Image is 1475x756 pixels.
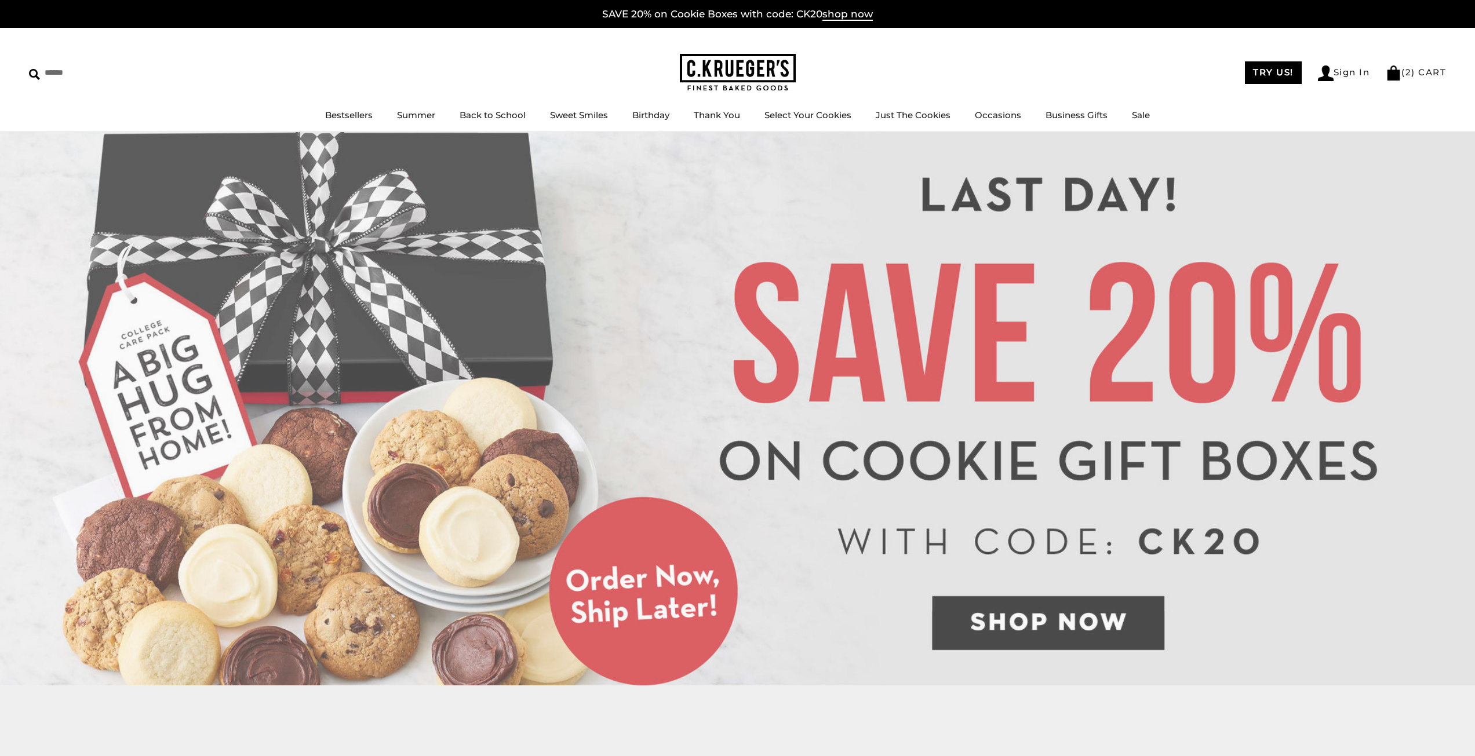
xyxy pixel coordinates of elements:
[1386,67,1446,78] a: (2) CART
[680,54,796,92] img: C.KRUEGER'S
[397,109,435,120] a: Summer
[975,109,1021,120] a: Occasions
[876,109,950,120] a: Just The Cookies
[632,109,669,120] a: Birthday
[1386,65,1401,81] img: Bag
[602,8,873,21] a: SAVE 20% on Cookie Boxes with code: CK20shop now
[325,109,373,120] a: Bestsellers
[1046,109,1108,120] a: Business Gifts
[1132,109,1150,120] a: Sale
[764,109,851,120] a: Select Your Cookies
[822,8,873,21] span: shop now
[1318,65,1334,81] img: Account
[29,69,40,80] img: Search
[1405,67,1412,78] span: 2
[29,64,167,82] input: Search
[460,109,526,120] a: Back to School
[694,109,740,120] a: Thank You
[1245,61,1302,84] a: TRY US!
[1318,65,1370,81] a: Sign In
[550,109,608,120] a: Sweet Smiles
